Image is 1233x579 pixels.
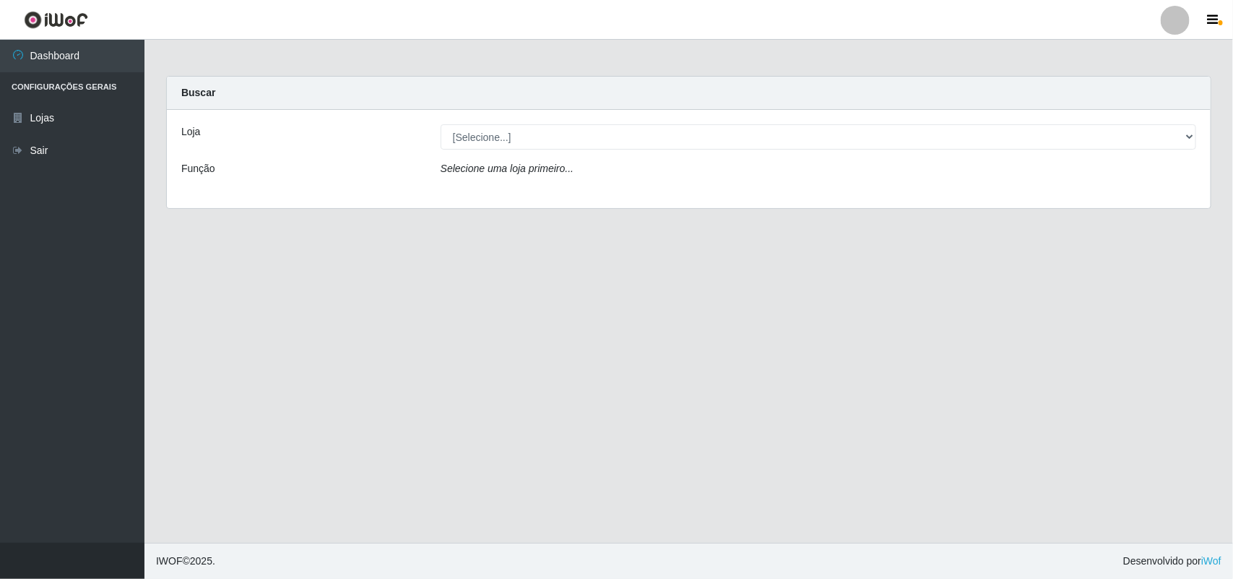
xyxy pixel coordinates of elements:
[24,11,88,29] img: CoreUI Logo
[1201,555,1221,567] a: iWof
[441,163,574,174] i: Selecione uma loja primeiro...
[1123,554,1221,569] span: Desenvolvido por
[181,124,200,140] label: Loja
[156,554,215,569] span: © 2025 .
[181,87,215,98] strong: Buscar
[156,555,183,567] span: IWOF
[181,161,215,176] label: Função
